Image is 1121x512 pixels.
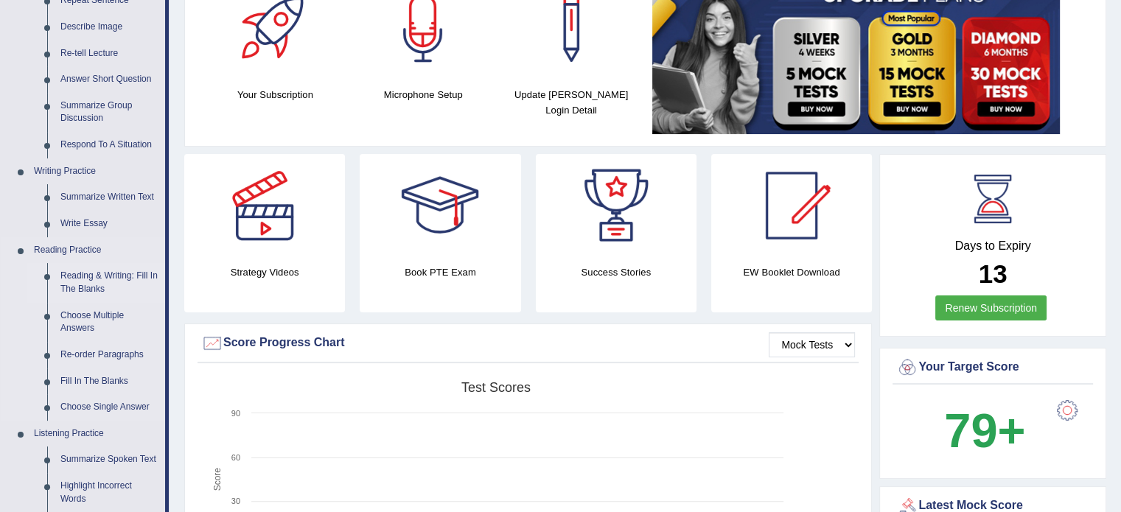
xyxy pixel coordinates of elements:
[54,303,165,342] a: Choose Multiple Answers
[54,14,165,41] a: Describe Image
[536,264,696,280] h4: Success Stories
[54,263,165,302] a: Reading & Writing: Fill In The Blanks
[54,66,165,93] a: Answer Short Question
[212,468,223,491] tspan: Score
[201,332,855,354] div: Score Progress Chart
[231,409,240,418] text: 90
[896,357,1089,379] div: Your Target Score
[209,87,342,102] h4: Your Subscription
[27,158,165,185] a: Writing Practice
[54,342,165,368] a: Re-order Paragraphs
[54,184,165,211] a: Summarize Written Text
[360,264,520,280] h4: Book PTE Exam
[944,404,1025,457] b: 79+
[711,264,872,280] h4: EW Booklet Download
[54,132,165,158] a: Respond To A Situation
[54,41,165,67] a: Re-tell Lecture
[184,264,345,280] h4: Strategy Videos
[27,421,165,447] a: Listening Practice
[357,87,490,102] h4: Microphone Setup
[54,211,165,237] a: Write Essay
[231,453,240,462] text: 60
[505,87,638,118] h4: Update [PERSON_NAME] Login Detail
[935,295,1047,320] a: Renew Subscription
[231,497,240,505] text: 30
[896,239,1089,253] h4: Days to Expiry
[54,93,165,132] a: Summarize Group Discussion
[54,473,165,512] a: Highlight Incorrect Words
[979,259,1007,288] b: 13
[461,380,531,395] tspan: Test scores
[27,237,165,264] a: Reading Practice
[54,446,165,473] a: Summarize Spoken Text
[54,394,165,421] a: Choose Single Answer
[54,368,165,395] a: Fill In The Blanks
